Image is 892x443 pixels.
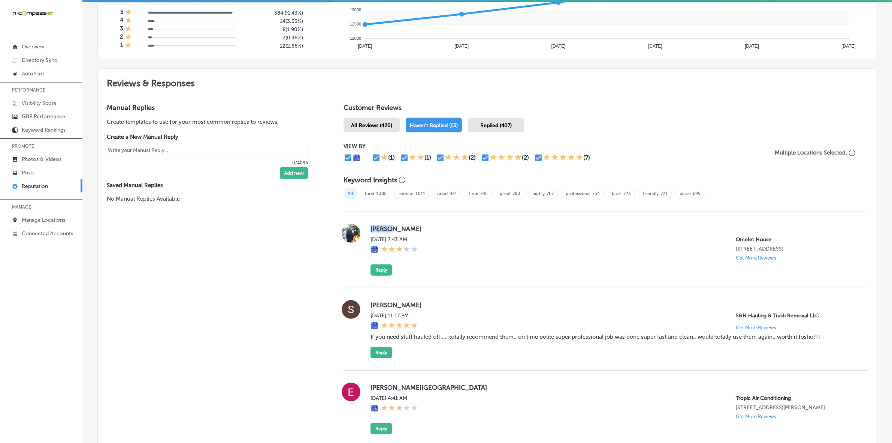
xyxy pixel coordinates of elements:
[381,322,418,330] div: 5 Stars
[376,191,387,196] a: 1085
[120,33,123,42] h4: 2
[437,191,448,196] a: good
[120,42,123,50] h4: 1
[350,8,361,12] tspan: 13000
[381,153,388,162] div: 1 Star
[643,191,659,196] a: friendly
[693,191,701,196] a: 699
[660,191,668,196] a: 721
[351,122,392,129] span: All Reviews (420)
[22,57,57,63] p: Directory Sync
[381,246,418,254] div: 3 Stars
[371,312,418,319] label: [DATE] 11:17 PM
[371,395,418,401] label: [DATE] 4:41 AM
[522,154,529,161] div: (2)
[680,191,691,196] a: place
[592,191,600,196] a: 754
[543,153,583,162] div: 5 Stars
[841,44,856,49] tspan: [DATE]
[512,191,520,196] a: 780
[107,182,320,189] label: Saved Manual Replies
[365,191,374,196] a: food
[241,18,303,24] h5: 14 ( 3.33% )
[107,146,308,161] textarea: Create your Quick Reply
[736,404,856,411] p: 1342 whitfield ave
[551,44,565,49] tspan: [DATE]
[736,246,856,252] p: 2227 North Rampart Boulevard
[371,236,418,243] label: [DATE] 7:43 AM
[736,395,856,401] p: Tropic Air Conditioning
[736,255,776,261] p: Get More Reviews
[415,191,425,196] a: 1011
[350,36,361,41] tspan: 12000
[22,170,34,176] p: Posts
[736,325,776,330] p: Get More Reviews
[469,191,478,196] a: time
[371,347,392,358] button: Reply
[12,10,53,17] img: 660ab0bf-5cc7-4cb8-ba1c-48b5ae0f18e60NCTV_CLogo_TV_Black_-500x88.png
[22,156,61,162] p: Photos & Videos
[371,264,392,276] button: Reply
[409,153,424,162] div: 2 Stars
[410,122,458,129] span: Haven't Replied (13)
[371,301,856,309] label: [PERSON_NAME]
[107,118,320,126] p: Create templates to use for your most common replies to reviews.
[745,44,759,49] tspan: [DATE]
[566,191,590,196] a: professional
[241,26,303,33] h5: 8 ( 1.90% )
[612,191,622,196] a: back
[98,69,877,95] h2: Reviews & Responses
[22,230,73,237] p: Connected Accounts
[125,33,132,42] div: 1 Star
[648,44,662,49] tspan: [DATE]
[450,191,457,196] a: 931
[623,191,631,196] a: 723
[280,167,308,179] button: Add new
[736,312,856,319] p: S&N Hauling & Trash Removal LLC
[22,113,65,120] p: GBP Performance
[736,236,856,243] p: Omelet House
[344,176,397,184] h3: Keyword Insights
[120,17,123,25] h4: 4
[107,160,308,165] p: 0/4096
[500,191,511,196] a: great
[480,191,488,196] a: 795
[736,414,776,419] p: Get More Reviews
[381,404,418,413] div: 3 Stars
[120,9,123,17] h4: 5
[107,195,320,203] p: No Manual Replies Available
[125,17,132,25] div: 1 Star
[241,43,303,49] h5: 12 ( 2.86% )
[107,104,320,112] h3: Manual Replies
[22,183,48,189] p: Reputation
[241,10,303,16] h5: 384 ( 91.43% )
[454,44,469,49] tspan: [DATE]
[583,154,590,161] div: (7)
[120,25,123,33] h4: 3
[344,143,763,150] p: VIEW BY
[490,153,522,162] div: 4 Stars
[547,191,554,196] a: 767
[125,25,132,33] div: 1 Star
[107,134,308,140] label: Create a New Manual Reply
[371,423,392,434] button: Reply
[399,191,414,196] a: service
[22,71,44,77] p: AutoPilot
[22,100,57,106] p: Visibility Score
[424,154,431,161] div: (1)
[388,154,395,161] div: (1)
[22,217,65,223] p: Manage Locations
[775,149,847,156] p: Multiple Locations Selected.
[532,191,545,196] a: highly
[469,154,476,161] div: (2)
[350,22,361,26] tspan: 12500
[445,153,469,162] div: 3 Stars
[344,104,868,115] h1: Customer Reviews
[358,44,372,49] tspan: [DATE]
[371,333,856,340] blockquote: If you need stuff hauled off .... totally recommend them.. on time polite super professional job ...
[344,188,357,199] span: All
[480,122,512,129] span: Replied (407)
[125,9,132,17] div: 1 Star
[241,35,303,41] h5: 2 ( 0.48% )
[371,225,856,233] label: [PERSON_NAME]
